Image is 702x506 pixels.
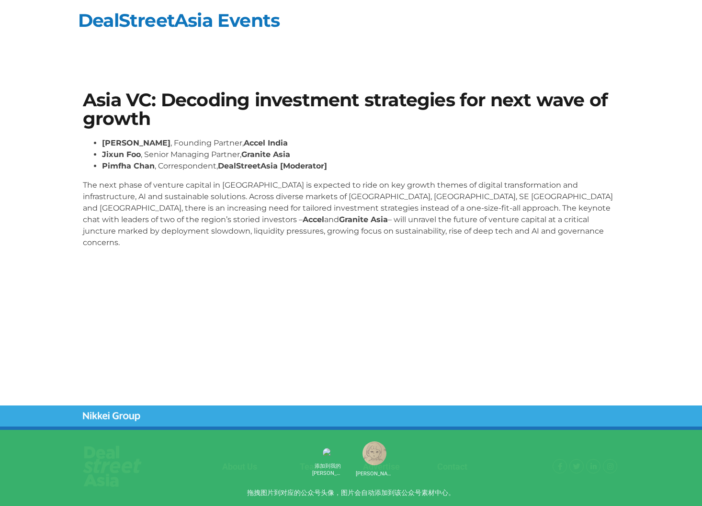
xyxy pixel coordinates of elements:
strong: Jixun Foo [102,150,141,159]
strong: Granite Asia [339,215,388,224]
strong: Accel India [244,138,288,147]
strong: Pimfha Chan [102,161,155,170]
img: Nikkei Group [83,412,140,421]
p: The next phase of venture capital in [GEOGRAPHIC_DATA] is expected to ride on key growth themes o... [83,180,619,248]
strong: Granite Asia [241,150,290,159]
li: , Senior Managing Partner, [102,149,619,160]
strong: Accel [303,215,324,224]
h1: Asia VC: Decoding investment strategies for next wave of growth [83,91,619,128]
strong: [PERSON_NAME] [102,138,170,147]
a: DealStreetAsia Events [78,9,280,32]
li: , Founding Partner, [102,137,619,149]
li: , Correspondent, [102,160,619,172]
strong: DealStreetAsia [Moderator] [218,161,327,170]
